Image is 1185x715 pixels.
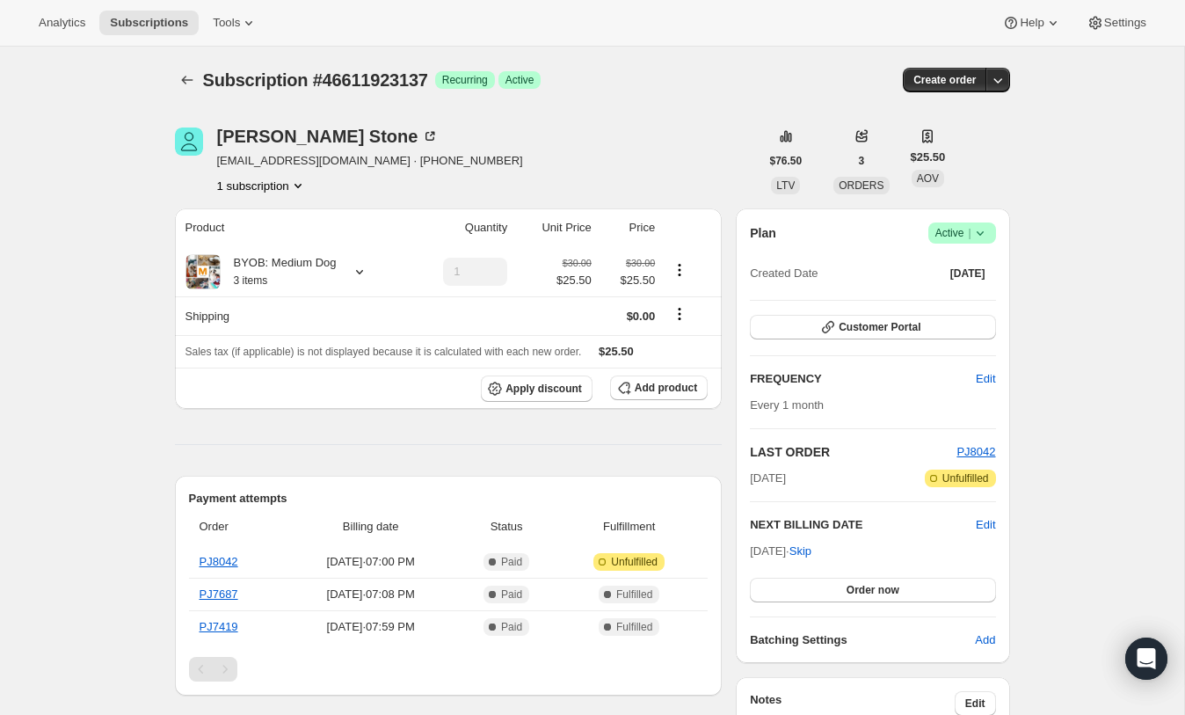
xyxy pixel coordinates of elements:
[175,128,203,156] span: Carrie Stone
[1104,16,1146,30] span: Settings
[917,172,939,185] span: AOV
[185,346,582,358] span: Sales tax (if applicable) is not displayed because it is calculated with each new order.
[750,578,995,602] button: Order now
[501,620,522,634] span: Paid
[627,310,656,323] span: $0.00
[610,376,708,400] button: Add product
[189,490,709,507] h2: Payment attempts
[408,208,513,247] th: Quantity
[750,315,995,339] button: Customer Portal
[859,154,865,168] span: 3
[597,208,660,247] th: Price
[556,272,592,289] span: $25.50
[665,304,694,324] button: Shipping actions
[501,555,522,569] span: Paid
[665,260,694,280] button: Product actions
[847,583,899,597] span: Order now
[965,365,1006,393] button: Edit
[1076,11,1157,35] button: Settings
[505,73,534,87] span: Active
[750,370,976,388] h2: FREQUENCY
[289,618,452,636] span: [DATE] · 07:59 PM
[942,471,989,485] span: Unfulfilled
[99,11,199,35] button: Subscriptions
[217,152,523,170] span: [EMAIL_ADDRESS][DOMAIN_NAME] · [PHONE_NUMBER]
[200,555,238,568] a: PJ8042
[956,443,995,461] button: PJ8042
[481,376,592,402] button: Apply discount
[611,555,658,569] span: Unfulfilled
[750,265,818,282] span: Created Date
[992,11,1072,35] button: Help
[760,149,813,173] button: $76.50
[39,16,85,30] span: Analytics
[110,16,188,30] span: Subscriptions
[1020,16,1043,30] span: Help
[616,620,652,634] span: Fulfilled
[903,68,986,92] button: Create order
[935,224,989,242] span: Active
[776,179,795,192] span: LTV
[750,224,776,242] h2: Plan
[626,258,655,268] small: $30.00
[442,73,488,87] span: Recurring
[175,208,409,247] th: Product
[965,697,985,711] span: Edit
[750,631,975,649] h6: Batching Settings
[217,177,307,194] button: Product actions
[964,626,1006,654] button: Add
[770,154,803,168] span: $76.50
[175,68,200,92] button: Subscriptions
[513,208,597,247] th: Unit Price
[217,128,440,145] div: [PERSON_NAME] Stone
[221,254,337,289] div: BYOB: Medium Dog
[563,258,592,268] small: $30.00
[848,149,876,173] button: 3
[175,296,409,335] th: Shipping
[289,553,452,571] span: [DATE] · 07:00 PM
[234,274,268,287] small: 3 items
[289,518,452,536] span: Billing date
[189,507,285,546] th: Order
[616,587,652,602] span: Fulfilled
[750,443,956,461] h2: LAST ORDER
[839,179,883,192] span: ORDERS
[911,149,946,166] span: $25.50
[213,16,240,30] span: Tools
[203,70,428,90] span: Subscription #46611923137
[940,261,996,286] button: [DATE]
[750,470,786,487] span: [DATE]
[956,445,995,458] a: PJ8042
[505,382,582,396] span: Apply discount
[750,398,824,412] span: Every 1 month
[28,11,96,35] button: Analytics
[976,370,995,388] span: Edit
[789,543,811,560] span: Skip
[200,620,238,633] a: PJ7419
[750,516,976,534] h2: NEXT BILLING DATE
[185,254,221,289] img: product img
[968,226,971,240] span: |
[950,266,985,281] span: [DATE]
[779,537,822,565] button: Skip
[635,381,697,395] span: Add product
[976,516,995,534] button: Edit
[289,586,452,603] span: [DATE] · 07:08 PM
[750,544,811,558] span: [DATE] ·
[599,345,634,358] span: $25.50
[200,587,238,601] a: PJ7687
[913,73,976,87] span: Create order
[839,320,920,334] span: Customer Portal
[1125,638,1167,680] div: Open Intercom Messenger
[462,518,550,536] span: Status
[202,11,268,35] button: Tools
[602,272,655,289] span: $25.50
[975,631,995,649] span: Add
[561,518,697,536] span: Fulfillment
[189,657,709,682] nav: Pagination
[501,587,522,602] span: Paid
